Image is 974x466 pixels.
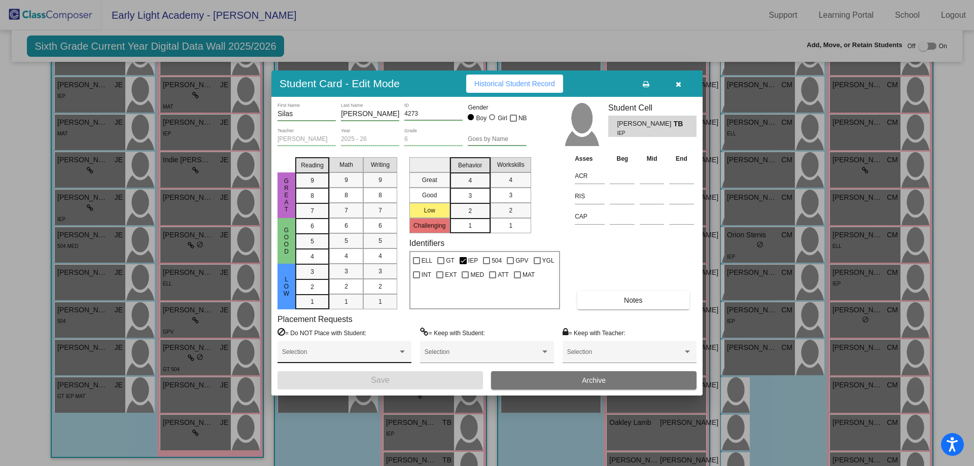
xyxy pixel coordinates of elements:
[563,328,625,338] label: = Keep with Teacher:
[422,269,431,281] span: INT
[378,236,382,245] span: 5
[422,255,432,267] span: ELL
[542,255,554,267] span: YGL
[468,206,472,216] span: 2
[575,168,605,184] input: assessment
[344,252,348,261] span: 4
[575,189,605,204] input: assessment
[497,114,507,123] div: Girl
[468,176,472,185] span: 4
[404,111,463,118] input: Enter ID
[282,177,291,213] span: Great
[617,129,666,137] span: IEP
[523,269,535,281] span: MAT
[476,114,487,123] div: Boy
[341,136,399,143] input: year
[344,175,348,185] span: 9
[344,267,348,276] span: 3
[468,136,526,143] input: goes by name
[310,252,314,261] span: 4
[280,77,400,90] h3: Student Card - Edit Mode
[468,103,526,112] mat-label: Gender
[509,191,512,200] span: 3
[282,227,291,255] span: Good
[572,153,607,164] th: Asses
[509,221,512,230] span: 1
[458,161,482,170] span: Behavior
[575,209,605,224] input: assessment
[607,153,637,164] th: Beg
[277,328,366,338] label: = Do NOT Place with Student:
[339,160,353,169] span: Math
[371,160,390,169] span: Writing
[310,297,314,306] span: 1
[378,282,382,291] span: 2
[378,175,382,185] span: 9
[344,206,348,215] span: 7
[344,191,348,200] span: 8
[518,112,527,124] span: NB
[667,153,697,164] th: End
[498,269,509,281] span: ATT
[310,282,314,292] span: 2
[378,191,382,200] span: 8
[404,136,463,143] input: grade
[344,236,348,245] span: 5
[497,160,525,169] span: Workskills
[310,206,314,216] span: 7
[491,371,697,389] button: Archive
[378,267,382,276] span: 3
[637,153,667,164] th: Mid
[277,371,483,389] button: Save
[468,221,472,230] span: 1
[624,296,643,304] span: Notes
[301,161,324,170] span: Reading
[310,237,314,246] span: 5
[310,176,314,185] span: 9
[674,119,688,129] span: TB
[492,255,502,267] span: 504
[470,269,484,281] span: MED
[371,376,389,384] span: Save
[310,191,314,200] span: 8
[310,222,314,231] span: 6
[378,206,382,215] span: 7
[577,291,689,309] button: Notes
[468,191,472,200] span: 3
[344,297,348,306] span: 1
[468,255,478,267] span: IEP
[617,119,673,129] span: [PERSON_NAME]
[409,238,444,248] label: Identifiers
[474,80,555,88] span: Historical Student Record
[420,328,485,338] label: = Keep with Student:
[282,276,291,297] span: Low
[277,314,353,324] label: Placement Requests
[445,269,457,281] span: EXT
[344,282,348,291] span: 2
[310,267,314,276] span: 3
[378,221,382,230] span: 6
[608,103,697,113] h3: Student Cell
[277,136,336,143] input: teacher
[509,175,512,185] span: 4
[446,255,455,267] span: GT
[466,75,563,93] button: Historical Student Record
[582,376,606,384] span: Archive
[378,297,382,306] span: 1
[515,255,528,267] span: GPV
[509,206,512,215] span: 2
[344,221,348,230] span: 6
[378,252,382,261] span: 4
